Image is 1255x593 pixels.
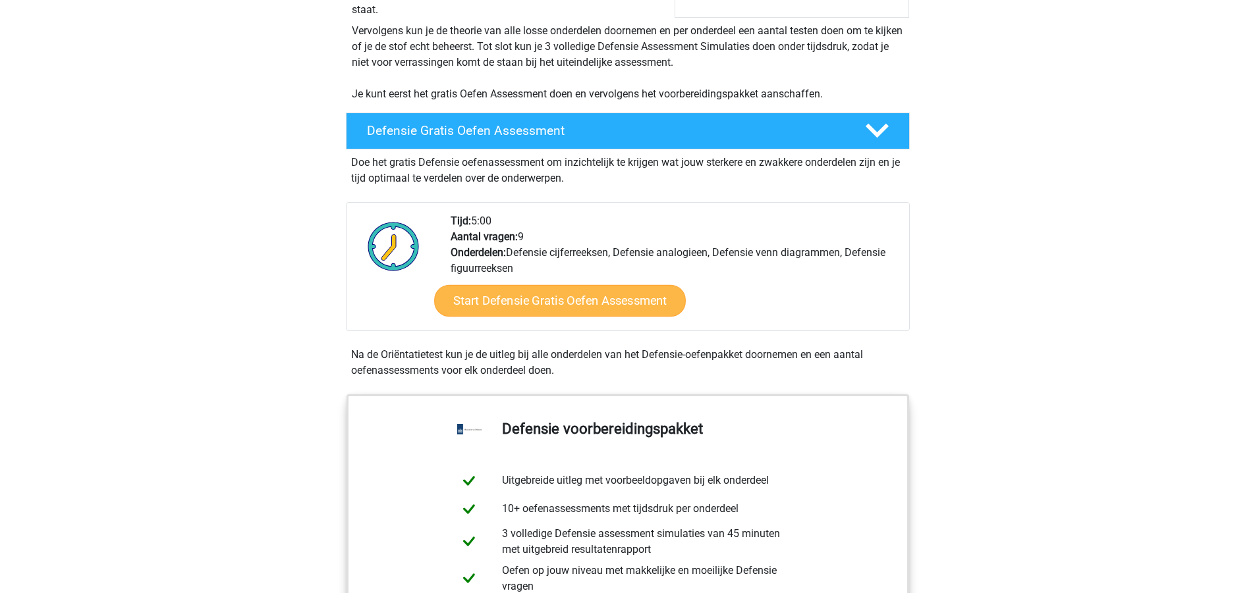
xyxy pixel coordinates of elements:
b: Aantal vragen: [451,230,518,243]
a: Defensie Gratis Oefen Assessment [341,113,915,149]
b: Tijd: [451,215,471,227]
a: Start Defensie Gratis Oefen Assessment [434,285,686,317]
div: Vervolgens kun je de theorie van alle losse onderdelen doornemen en per onderdeel een aantal test... [347,23,909,102]
img: Klok [360,213,427,279]
b: Onderdelen: [451,246,506,259]
h4: Defensie Gratis Oefen Assessment [367,123,844,138]
div: Na de Oriëntatietest kun je de uitleg bij alle onderdelen van het Defensie-oefenpakket doornemen ... [346,347,910,378]
div: 5:00 9 Defensie cijferreeksen, Defensie analogieen, Defensie venn diagrammen, Defensie figuurreeksen [441,213,908,330]
div: Doe het gratis Defensie oefenassessment om inzichtelijk te krijgen wat jouw sterkere en zwakkere ... [346,149,910,186]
